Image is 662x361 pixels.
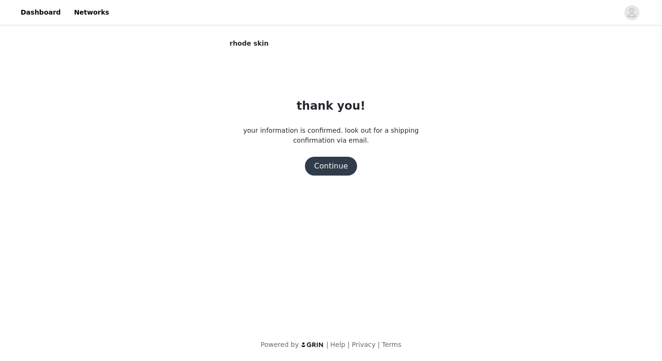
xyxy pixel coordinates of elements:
[296,97,365,114] h1: thank you!
[261,341,299,348] span: Powered by
[301,342,324,348] img: logo
[330,341,345,348] a: Help
[230,39,269,48] span: rhode skin
[305,157,358,176] button: Continue
[230,126,433,145] p: your information is confirmed. look out for a shipping confirmation via email.
[68,2,115,23] a: Networks
[326,341,328,348] span: |
[378,341,380,348] span: |
[347,341,350,348] span: |
[382,341,401,348] a: Terms
[15,2,66,23] a: Dashboard
[352,341,376,348] a: Privacy
[627,5,636,20] div: avatar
